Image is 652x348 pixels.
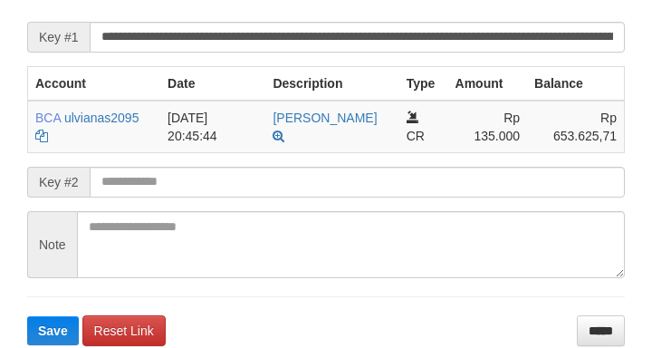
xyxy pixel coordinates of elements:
span: Reset Link [94,324,154,338]
th: Account [28,66,161,101]
span: CR [407,129,425,143]
th: Description [265,66,398,101]
span: Key #1 [27,22,90,53]
td: Rp 135.000 [448,101,528,153]
button: Save [27,316,79,345]
th: Type [399,66,448,101]
th: Amount [448,66,528,101]
a: ulvianas2095 [64,111,139,125]
a: Copy ulvianas2095 to clipboard [35,129,48,143]
span: Save [38,324,68,338]
th: Date [160,66,265,101]
span: Key #2 [27,167,90,198]
a: [PERSON_NAME] [273,111,377,125]
th: Balance [527,66,624,101]
td: [DATE] 20:45:44 [160,101,265,153]
span: BCA [35,111,61,125]
td: Rp 653.625,71 [527,101,624,153]
a: Reset Link [82,315,166,346]
span: Note [27,211,77,278]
